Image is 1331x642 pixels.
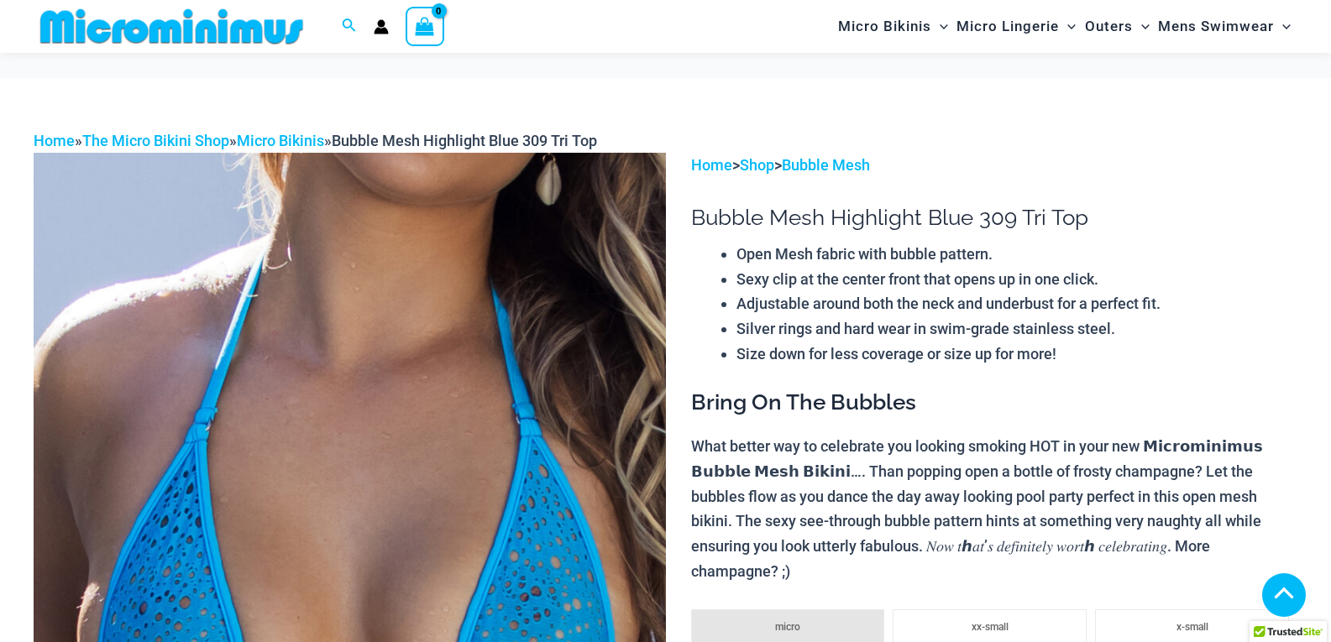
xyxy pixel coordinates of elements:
p: What better way to celebrate you looking smoking HOT in your new 𝗠𝗶𝗰𝗿𝗼𝗺𝗶𝗻𝗶𝗺𝘂𝘀 𝗕𝘂𝗯𝗯𝗹𝗲 𝗠𝗲𝘀𝗵 𝗕𝗶𝗸𝗶𝗻𝗶…... [691,434,1297,583]
span: micro [775,621,800,633]
li: Silver rings and hard wear in swim-grade stainless steel. [736,316,1297,342]
a: Account icon link [374,19,389,34]
span: » » » [34,132,597,149]
li: Sexy clip at the center front that opens up in one click. [736,267,1297,292]
li: Adjustable around both the neck and underbust for a perfect fit. [736,291,1297,316]
a: Bubble Mesh [782,156,870,174]
a: The Micro Bikini Shop [82,132,229,149]
span: xx-small [972,621,1009,633]
span: Menu Toggle [931,5,948,48]
li: Size down for less coverage or size up for more! [736,342,1297,367]
a: Search icon link [342,16,357,37]
span: Bubble Mesh Highlight Blue 309 Tri Top [332,132,597,149]
a: Home [34,132,75,149]
span: x-small [1176,621,1208,633]
a: Home [691,156,732,174]
span: Menu Toggle [1274,5,1291,48]
span: Mens Swimwear [1158,5,1274,48]
p: > > [691,153,1297,178]
a: Mens SwimwearMenu ToggleMenu Toggle [1154,5,1295,48]
a: OutersMenu ToggleMenu Toggle [1081,5,1154,48]
a: Micro BikinisMenu ToggleMenu Toggle [834,5,952,48]
a: View Shopping Cart, empty [406,7,444,45]
a: Shop [740,156,774,174]
span: Outers [1085,5,1133,48]
a: Micro Bikinis [237,132,324,149]
li: Open Mesh fabric with bubble pattern. [736,242,1297,267]
span: Micro Lingerie [956,5,1059,48]
a: Micro LingerieMenu ToggleMenu Toggle [952,5,1080,48]
h3: Bring On The Bubbles [691,389,1297,417]
img: MM SHOP LOGO FLAT [34,8,310,45]
span: Micro Bikinis [838,5,931,48]
nav: Site Navigation [831,3,1297,50]
h1: Bubble Mesh Highlight Blue 309 Tri Top [691,205,1297,231]
span: Menu Toggle [1133,5,1150,48]
span: Menu Toggle [1059,5,1076,48]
